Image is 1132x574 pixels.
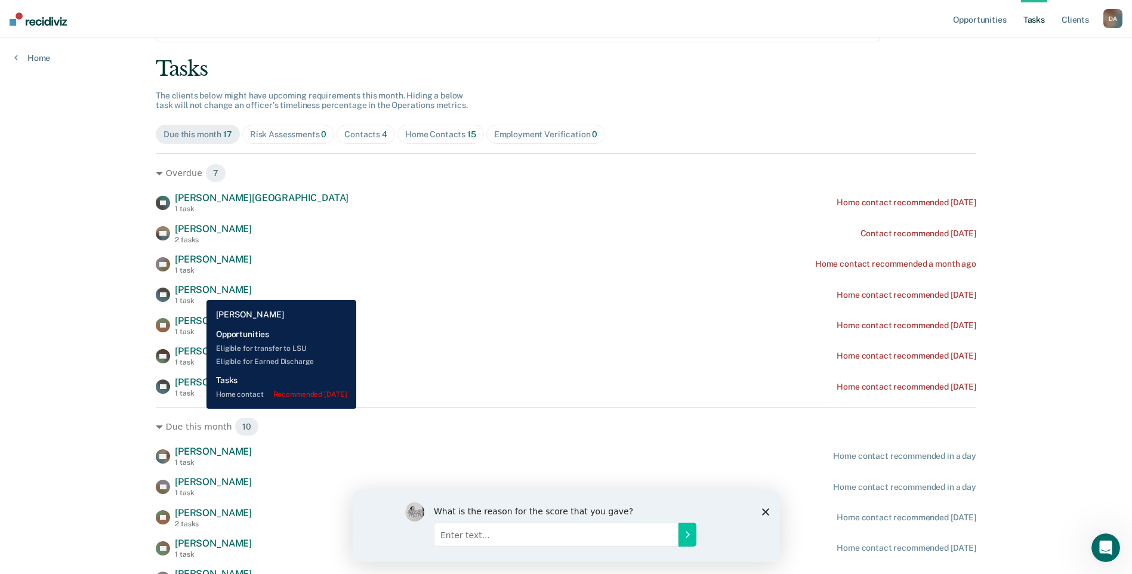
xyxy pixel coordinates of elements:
div: 1 task [175,266,252,274]
div: Employment Verification [494,129,598,140]
div: Home contact recommended [DATE] [837,320,976,331]
span: 0 [321,129,326,139]
div: 1 task [175,458,252,467]
span: [PERSON_NAME][GEOGRAPHIC_DATA] [175,192,348,203]
span: [PERSON_NAME] [175,345,252,357]
iframe: Intercom live chat [1091,533,1120,562]
div: Home contact recommended a month ago [815,259,976,269]
div: Home contact recommended [DATE] [837,382,976,392]
span: 10 [235,417,259,436]
button: DA [1103,9,1122,28]
span: [PERSON_NAME] [175,254,252,265]
img: Recidiviz [10,13,67,26]
div: 1 task [175,297,252,305]
div: 1 task [175,389,252,397]
span: [PERSON_NAME] [175,507,252,519]
span: 4 [382,129,387,139]
span: [PERSON_NAME] [175,538,252,549]
div: 1 task [175,489,252,497]
div: Tasks [156,57,976,81]
span: [PERSON_NAME] [175,377,252,388]
div: 2 tasks [175,236,252,244]
span: [PERSON_NAME] [175,284,252,295]
span: [PERSON_NAME] [175,476,252,487]
div: Home contact recommended [DATE] [837,543,976,553]
div: Home contact recommended in a day [833,482,976,492]
span: [PERSON_NAME] [175,223,252,234]
div: Home contact recommended [DATE] [837,290,976,300]
iframe: Survey by Kim from Recidiviz [353,490,780,562]
span: [PERSON_NAME] [175,315,252,326]
span: 17 [223,129,232,139]
div: Due this month 10 [156,417,976,436]
div: Risk Assessments [250,129,327,140]
div: 1 task [175,205,348,213]
span: 0 [592,129,597,139]
span: 7 [205,163,226,183]
div: Home contact recommended [DATE] [837,513,976,523]
div: Home contact recommended [DATE] [837,197,976,208]
a: Home [14,53,50,63]
span: The clients below might have upcoming requirements this month. Hiding a below task will not chang... [156,91,468,110]
div: Overdue 7 [156,163,976,183]
div: Due this month [164,129,232,140]
div: Home contact recommended [DATE] [837,351,976,361]
span: 15 [467,129,476,139]
div: Contact recommended [DATE] [860,229,976,239]
div: 1 task [175,550,252,558]
div: Contacts [344,129,387,140]
div: 1 task [175,358,252,366]
div: Home contact recommended in a day [833,451,976,461]
span: [PERSON_NAME] [175,446,252,457]
div: Home Contacts [405,129,476,140]
div: 1 task [175,328,252,336]
div: D A [1103,9,1122,28]
div: 2 tasks [175,520,252,528]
